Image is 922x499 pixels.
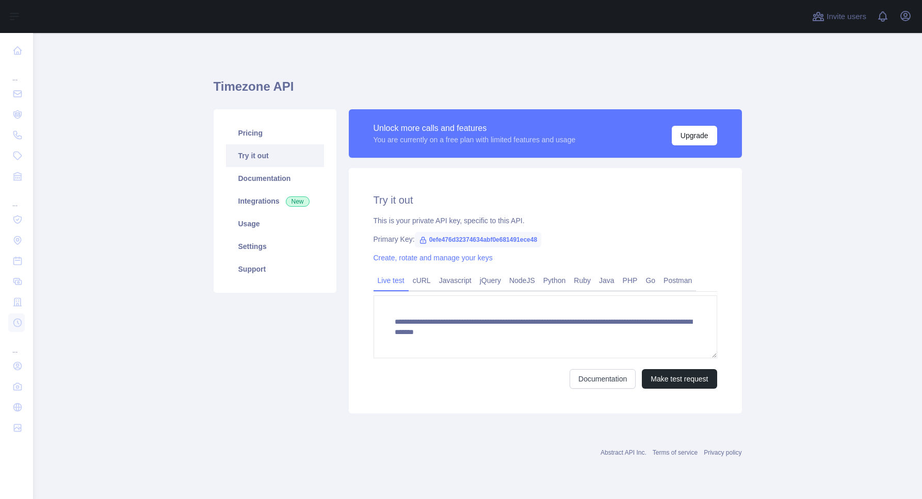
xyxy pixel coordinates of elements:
a: Settings [226,235,324,258]
span: 0efe476d32374634abf0e681491ece48 [415,232,542,247]
a: Ruby [570,272,595,289]
a: Documentation [226,167,324,190]
a: Support [226,258,324,280]
a: Python [539,272,570,289]
a: Postman [659,272,696,289]
a: Try it out [226,144,324,167]
a: Go [641,272,659,289]
a: Abstract API Inc. [601,449,646,456]
a: Documentation [570,369,636,389]
a: Integrations New [226,190,324,212]
div: ... [8,188,25,208]
a: Live test [374,272,409,289]
a: Privacy policy [704,449,741,456]
a: Terms of service [653,449,698,456]
span: New [286,196,310,207]
a: Pricing [226,122,324,144]
div: ... [8,62,25,82]
button: Invite users [810,8,868,25]
div: ... [8,334,25,355]
div: Unlock more calls and features [374,122,576,135]
a: PHP [619,272,642,289]
a: cURL [409,272,435,289]
div: This is your private API key, specific to this API. [374,215,717,226]
span: Invite users [827,11,866,23]
a: Usage [226,212,324,235]
button: Upgrade [672,126,717,145]
button: Make test request [642,369,717,389]
h2: Try it out [374,193,717,207]
a: Javascript [435,272,476,289]
a: jQuery [476,272,505,289]
a: Java [595,272,619,289]
h1: Timezone API [214,78,742,103]
a: NodeJS [505,272,539,289]
div: You are currently on a free plan with limited features and usage [374,135,576,145]
div: Primary Key: [374,234,717,244]
a: Create, rotate and manage your keys [374,254,493,262]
